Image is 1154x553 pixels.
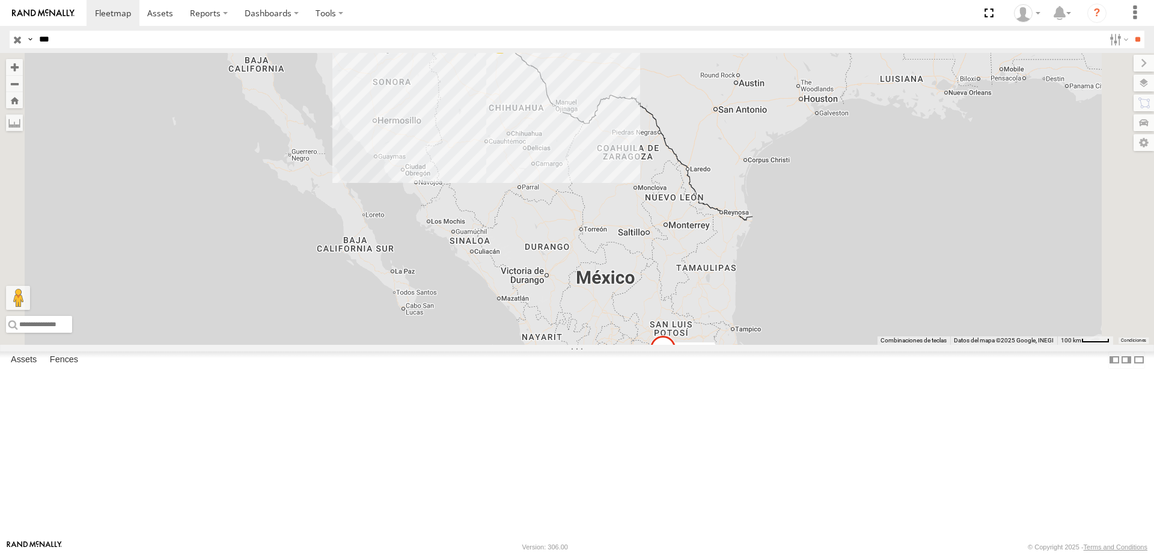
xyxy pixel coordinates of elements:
[679,344,713,353] span: AN537362
[1121,338,1146,343] a: Condiciones (se abre en una nueva pestaña)
[1028,543,1147,551] div: © Copyright 2025 -
[1105,31,1131,48] label: Search Filter Options
[6,92,23,108] button: Zoom Home
[6,59,23,75] button: Zoom in
[1010,4,1045,22] div: MANUEL HERNANDEZ
[488,29,512,54] div: 2
[6,75,23,92] button: Zoom out
[1108,351,1120,369] label: Dock Summary Table to the Left
[25,31,35,48] label: Search Query
[1061,337,1081,344] span: 100 km
[1084,543,1147,551] a: Terms and Conditions
[1120,351,1132,369] label: Dock Summary Table to the Right
[44,351,84,368] label: Fences
[12,9,75,17] img: rand-logo.svg
[1057,336,1113,345] button: Escala del mapa: 100 km por 43 píxeles
[5,351,43,368] label: Assets
[1087,4,1107,23] i: ?
[522,543,568,551] div: Version: 306.00
[954,337,1054,344] span: Datos del mapa ©2025 Google, INEGI
[1134,134,1154,151] label: Map Settings
[881,336,947,345] button: Combinaciones de teclas
[6,286,30,310] button: Arrastra el hombrecito naranja al mapa para abrir Street View
[1133,351,1145,369] label: Hide Summary Table
[7,541,62,553] a: Visit our Website
[6,114,23,131] label: Measure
